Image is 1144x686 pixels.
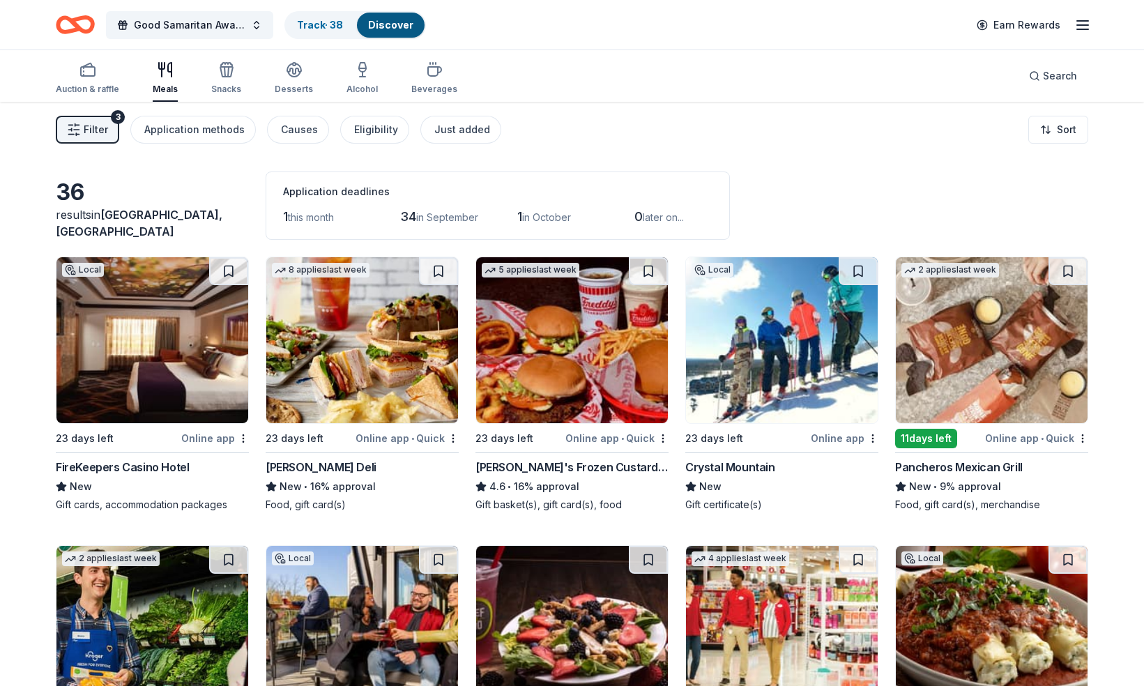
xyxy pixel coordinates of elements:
[895,429,957,448] div: 11 days left
[400,209,416,224] span: 34
[153,84,178,95] div: Meals
[475,257,669,512] a: Image for Freddy's Frozen Custard & Steakburgers5 applieslast week23 days leftOnline app•Quick[PE...
[517,209,522,224] span: 1
[411,433,414,444] span: •
[811,429,878,447] div: Online app
[266,498,459,512] div: Food, gift card(s)
[275,84,313,95] div: Desserts
[699,478,722,495] span: New
[281,121,318,138] div: Causes
[685,498,878,512] div: Gift certificate(s)
[368,19,413,31] a: Discover
[634,209,643,224] span: 0
[56,56,119,102] button: Auction & raffle
[56,208,222,238] span: [GEOGRAPHIC_DATA], [GEOGRAPHIC_DATA]
[266,257,458,423] img: Image for McAlister's Deli
[895,478,1088,495] div: 9% approval
[266,257,459,512] a: Image for McAlister's Deli8 applieslast week23 days leftOnline app•Quick[PERSON_NAME] DeliNew•16%...
[1041,433,1044,444] span: •
[266,430,323,447] div: 23 days left
[56,84,119,95] div: Auction & raffle
[106,11,273,39] button: Good Samaritan Awards Dinner
[565,429,669,447] div: Online app Quick
[434,121,490,138] div: Just added
[968,13,1069,38] a: Earn Rewards
[153,56,178,102] button: Meals
[895,459,1023,475] div: Pancheros Mexican Grill
[280,478,302,495] span: New
[130,116,256,144] button: Application methods
[489,478,505,495] span: 4.6
[416,211,478,223] span: in September
[909,478,931,495] span: New
[686,257,878,423] img: Image for Crystal Mountain
[475,478,669,495] div: 16% approval
[211,84,241,95] div: Snacks
[895,498,1088,512] div: Food, gift card(s), merchandise
[1057,121,1076,138] span: Sort
[56,8,95,41] a: Home
[475,498,669,512] div: Gift basket(s), gift card(s), food
[297,19,343,31] a: Track· 38
[272,551,314,565] div: Local
[522,211,571,223] span: in October
[621,433,624,444] span: •
[84,121,108,138] span: Filter
[56,498,249,512] div: Gift cards, accommodation packages
[685,257,878,512] a: Image for Crystal MountainLocal23 days leftOnline appCrystal MountainNewGift certificate(s)
[134,17,245,33] span: Good Samaritan Awards Dinner
[56,430,114,447] div: 23 days left
[692,551,789,566] div: 4 applies last week
[643,211,684,223] span: later on...
[266,459,376,475] div: [PERSON_NAME] Deli
[346,84,378,95] div: Alcohol
[933,481,937,492] span: •
[901,263,999,277] div: 2 applies last week
[56,459,189,475] div: FireKeepers Casino Hotel
[267,116,329,144] button: Causes
[275,56,313,102] button: Desserts
[144,121,245,138] div: Application methods
[692,263,733,277] div: Local
[56,178,249,206] div: 36
[304,481,307,492] span: •
[475,459,669,475] div: [PERSON_NAME]'s Frozen Custard & Steakburgers
[476,257,668,423] img: Image for Freddy's Frozen Custard & Steakburgers
[411,56,457,102] button: Beverages
[62,263,104,277] div: Local
[283,209,288,224] span: 1
[985,429,1088,447] div: Online app Quick
[62,551,160,566] div: 2 applies last week
[1018,62,1088,90] button: Search
[482,263,579,277] div: 5 applies last week
[56,257,248,423] img: Image for FireKeepers Casino Hotel
[685,459,775,475] div: Crystal Mountain
[685,430,743,447] div: 23 days left
[111,110,125,124] div: 3
[901,551,943,565] div: Local
[181,429,249,447] div: Online app
[56,257,249,512] a: Image for FireKeepers Casino HotelLocal23 days leftOnline appFireKeepers Casino HotelNewGift card...
[56,206,249,240] div: results
[70,478,92,495] span: New
[346,56,378,102] button: Alcohol
[354,121,398,138] div: Eligibility
[895,257,1088,512] a: Image for Pancheros Mexican Grill2 applieslast week11days leftOnline app•QuickPancheros Mexican G...
[284,11,426,39] button: Track· 38Discover
[288,211,334,223] span: this month
[356,429,459,447] div: Online app Quick
[283,183,712,200] div: Application deadlines
[272,263,369,277] div: 8 applies last week
[475,430,533,447] div: 23 days left
[340,116,409,144] button: Eligibility
[1043,68,1077,84] span: Search
[508,481,511,492] span: •
[896,257,1088,423] img: Image for Pancheros Mexican Grill
[266,478,459,495] div: 16% approval
[56,208,222,238] span: in
[420,116,501,144] button: Just added
[211,56,241,102] button: Snacks
[411,84,457,95] div: Beverages
[56,116,119,144] button: Filter3
[1028,116,1088,144] button: Sort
